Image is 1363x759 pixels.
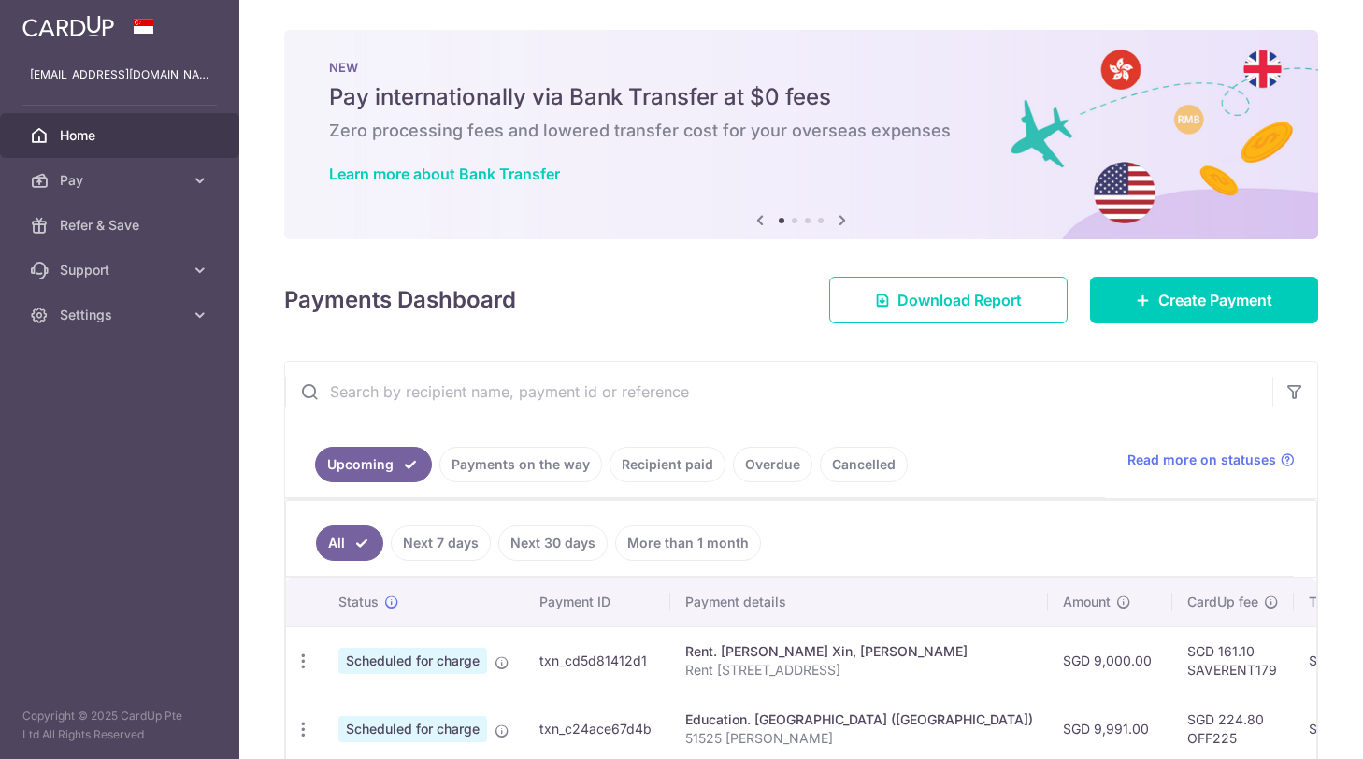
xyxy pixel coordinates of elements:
[498,525,608,561] a: Next 30 days
[338,716,487,742] span: Scheduled for charge
[1048,626,1172,695] td: SGD 9,000.00
[60,261,183,279] span: Support
[820,447,908,482] a: Cancelled
[316,525,383,561] a: All
[329,60,1273,75] p: NEW
[524,578,670,626] th: Payment ID
[329,165,560,183] a: Learn more about Bank Transfer
[284,283,516,317] h4: Payments Dashboard
[1158,289,1272,311] span: Create Payment
[1172,626,1294,695] td: SGD 161.10 SAVERENT179
[329,120,1273,142] h6: Zero processing fees and lowered transfer cost for your overseas expenses
[30,65,209,84] p: [EMAIL_ADDRESS][DOMAIN_NAME]
[1063,593,1111,611] span: Amount
[897,289,1022,311] span: Download Report
[610,447,725,482] a: Recipient paid
[733,447,812,482] a: Overdue
[685,642,1033,661] div: Rent. [PERSON_NAME] Xin, [PERSON_NAME]
[829,277,1068,323] a: Download Report
[315,447,432,482] a: Upcoming
[1127,451,1295,469] a: Read more on statuses
[524,626,670,695] td: txn_cd5d81412d1
[670,578,1048,626] th: Payment details
[60,171,183,190] span: Pay
[338,648,487,674] span: Scheduled for charge
[22,15,114,37] img: CardUp
[1090,277,1318,323] a: Create Payment
[685,729,1033,748] p: 51525 [PERSON_NAME]
[685,661,1033,680] p: Rent [STREET_ADDRESS]
[284,30,1318,239] img: Bank transfer banner
[329,82,1273,112] h5: Pay internationally via Bank Transfer at $0 fees
[285,362,1272,422] input: Search by recipient name, payment id or reference
[391,525,491,561] a: Next 7 days
[60,126,183,145] span: Home
[439,447,602,482] a: Payments on the way
[338,593,379,611] span: Status
[60,306,183,324] span: Settings
[60,216,183,235] span: Refer & Save
[685,710,1033,729] div: Education. [GEOGRAPHIC_DATA] ([GEOGRAPHIC_DATA])
[1127,451,1276,469] span: Read more on statuses
[615,525,761,561] a: More than 1 month
[1187,593,1258,611] span: CardUp fee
